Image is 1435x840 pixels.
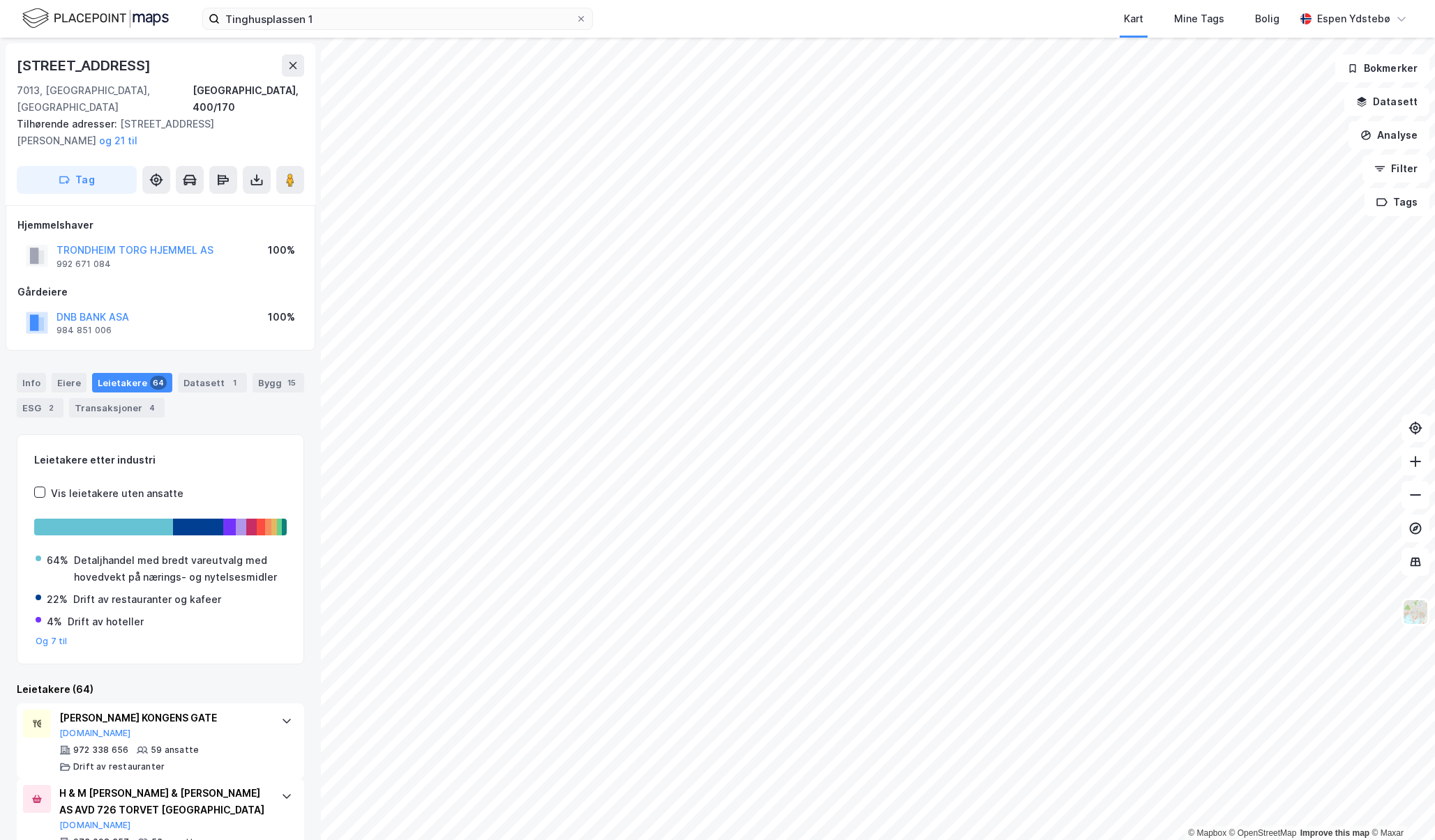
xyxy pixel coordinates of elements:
div: 64% [47,552,68,569]
div: 2 [44,401,58,415]
button: Og 7 til [36,636,68,647]
div: Leietakere (64) [17,681,304,698]
div: Bolig [1255,10,1279,27]
div: [GEOGRAPHIC_DATA], 400/170 [193,82,304,116]
div: Espen Ydstebø [1317,10,1390,27]
input: Søk på adresse, matrikkel, gårdeiere, leietakere eller personer [220,8,576,29]
button: [DOMAIN_NAME] [59,728,131,739]
div: 100% [268,242,295,259]
div: ESG [17,398,63,418]
div: Leietakere [92,373,172,392]
div: Hjemmelshaver [17,217,303,234]
div: Info [17,373,46,392]
img: Z [1402,599,1429,625]
button: Tags [1365,188,1429,216]
div: 984 851 006 [57,325,112,336]
div: 7013, [GEOGRAPHIC_DATA], [GEOGRAPHIC_DATA] [17,82,193,116]
div: Mine Tags [1174,10,1224,27]
button: Tag [17,166,137,194]
div: 15 [285,376,299,390]
div: Gårdeiere [17,284,303,300]
img: logo.f888ab2527a4732fd821a326f86c7f29.svg [22,6,169,31]
div: Drift av restauranter og kafeer [73,591,221,608]
div: 972 338 656 [73,744,128,756]
button: Bokmerker [1335,54,1429,82]
button: Analyse [1348,121,1429,149]
div: 4% [47,613,62,630]
div: 100% [268,309,295,326]
a: Improve this map [1300,828,1369,838]
div: Kart [1124,10,1143,27]
div: Vis leietakere uten ansatte [51,485,183,502]
button: Datasett [1344,88,1429,116]
div: Eiere [52,373,87,392]
div: Detaljhandel med bredt vareutvalg med hovedvekt på nærings- og nytelsesmidler [74,552,285,586]
div: Drift av restauranter [73,761,165,772]
div: Leietakere etter industri [34,452,287,468]
div: Drift av hoteller [68,613,144,630]
div: Datasett [178,373,247,392]
div: 1 [227,376,241,390]
a: OpenStreetMap [1229,828,1297,838]
div: 22% [47,591,68,608]
div: 64 [150,376,167,390]
div: H & M [PERSON_NAME] & [PERSON_NAME] AS AVD 726 TORVET [GEOGRAPHIC_DATA] [59,785,267,818]
button: [DOMAIN_NAME] [59,820,131,831]
span: Tilhørende adresser: [17,118,120,130]
div: Bygg [253,373,304,392]
div: [STREET_ADDRESS][PERSON_NAME] [17,116,293,149]
div: 59 ansatte [151,744,199,756]
div: [STREET_ADDRESS] [17,54,153,77]
div: Transaksjoner [69,398,165,418]
iframe: Chat Widget [1365,773,1435,840]
div: [PERSON_NAME] KONGENS GATE [59,710,267,726]
a: Mapbox [1188,828,1226,838]
div: 4 [145,401,159,415]
button: Filter [1362,155,1429,183]
div: 992 671 084 [57,259,111,270]
div: Kontrollprogram for chat [1365,773,1435,840]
